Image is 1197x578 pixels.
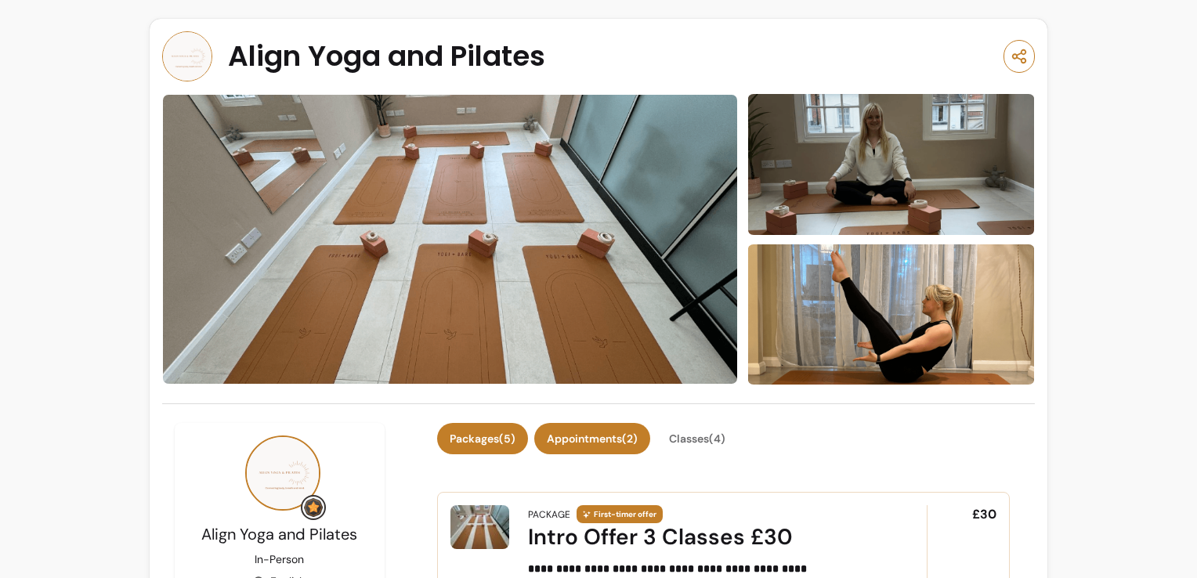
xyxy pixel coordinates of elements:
[437,423,528,454] button: Packages(5)
[747,242,1035,387] img: image-2
[577,505,663,523] span: First-timer offer
[245,435,320,511] img: Provider image
[534,423,650,454] button: Appointments(2)
[450,505,509,548] img: Intro Offer 3 Classes £30
[528,508,570,521] div: Package
[528,523,884,551] div: Intro Offer 3 Classes £30
[304,498,323,517] img: Grow
[162,94,738,385] img: image-0
[747,92,1035,237] img: image-1
[228,41,545,72] span: Align Yoga and Pilates
[201,524,357,544] span: Align Yoga and Pilates
[255,551,304,567] p: In-Person
[656,423,738,454] button: Classes(4)
[162,31,212,81] img: Provider image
